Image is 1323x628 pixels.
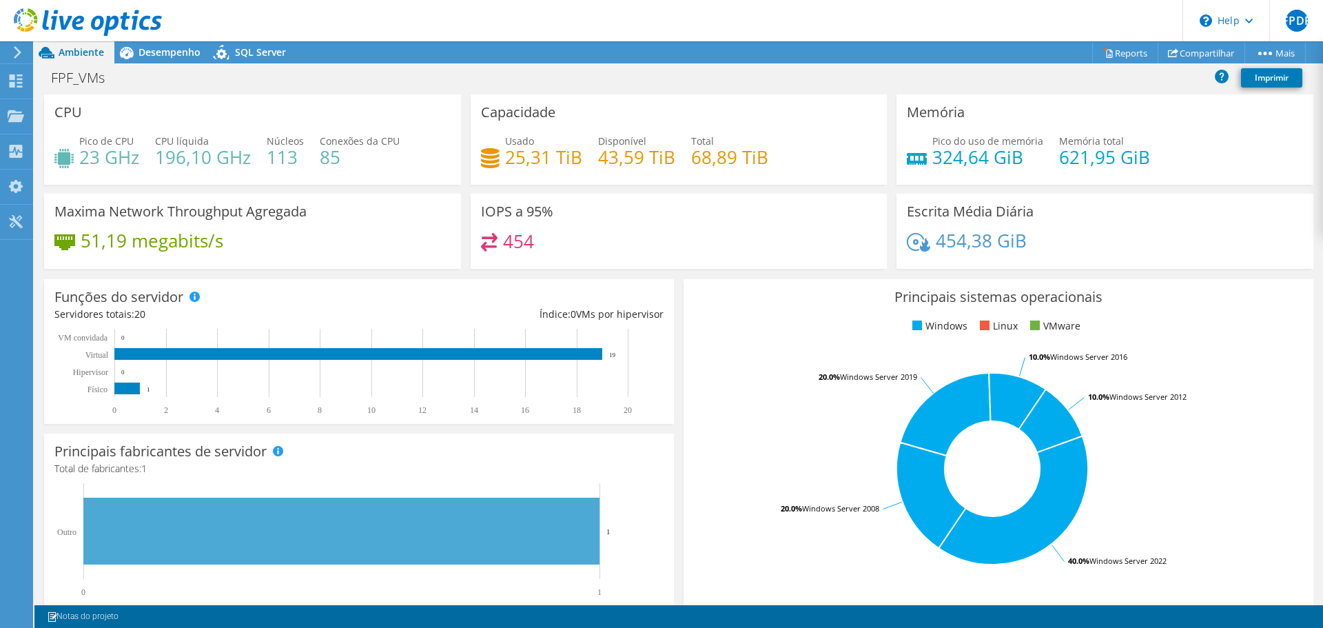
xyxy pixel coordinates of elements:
tspan: 10.0% [1029,352,1050,362]
text: 12 [418,405,427,415]
span: 0 [571,307,576,321]
h4: 324,64 GiB [932,150,1043,165]
text: VM convidada [58,333,107,343]
span: Pico de CPU [79,134,134,148]
span: Ambiente [59,45,104,59]
tspan: Windows Server 2022 [1089,556,1167,566]
div: Índice: VMs por hipervisor [359,307,664,322]
div: Servidores totais: [54,307,359,322]
tspan: Windows Server 2019 [840,372,917,382]
h4: 113 [267,150,304,165]
tspan: Físico [88,385,107,394]
text: Virtual [85,350,109,360]
tspan: 40.0% [1068,556,1089,566]
text: 0 [121,369,125,376]
span: Pico do uso de memória [932,134,1043,148]
h4: 43,59 TiB [598,150,675,165]
text: 0 [112,405,116,415]
h4: 23 GHz [79,150,139,165]
tspan: Windows Server 2012 [1109,392,1187,402]
span: Disponível [598,134,646,148]
h3: CPU [54,105,82,120]
span: FPDF [1286,10,1308,32]
h3: Funções do servidor [54,290,183,305]
span: 1 [141,462,147,475]
text: 6 [267,405,271,415]
h4: 196,10 GHz [155,150,251,165]
tspan: Windows Server 2016 [1050,352,1127,362]
a: Reports [1092,42,1158,63]
span: Conexões da CPU [320,134,400,148]
text: Hipervisor [73,367,108,377]
h4: 25,31 TiB [505,150,582,165]
span: CPU líquida [155,134,209,148]
text: 1 [606,527,611,536]
text: 19 [609,352,616,358]
span: Núcleos [267,134,304,148]
h4: 85 [320,150,400,165]
tspan: Windows Server 2008 [802,503,879,514]
li: Windows [909,318,967,334]
svg: \n [1200,14,1212,27]
text: 1 [147,386,150,393]
li: Linux [976,318,1018,334]
span: Desempenho [139,45,201,59]
text: 18 [573,405,581,415]
h4: 621,95 GiB [1059,150,1150,165]
text: 8 [318,405,322,415]
h3: Principais fabricantes de servidor [54,444,267,459]
h1: FPF_VMs [45,70,126,85]
text: 14 [470,405,478,415]
span: Usado [505,134,534,148]
tspan: 20.0% [781,503,802,514]
h3: Principais sistemas operacionais [694,290,1303,305]
text: 16 [521,405,529,415]
span: SQL Server [235,45,286,59]
a: Mais [1244,42,1306,63]
text: 20 [624,405,632,415]
h4: 68,89 TiB [691,150,768,165]
span: 20 [134,307,145,321]
tspan: 20.0% [819,372,840,382]
text: 0 [81,587,85,597]
span: Total [691,134,714,148]
text: Outro [57,527,76,537]
h3: Memória [907,105,965,120]
h3: IOPS a 95% [481,204,553,219]
a: Compartilhar [1158,42,1245,63]
h4: 454,38 GiB [936,233,1027,248]
h3: Maxima Network Throughput Agregada [54,204,307,219]
text: 1 [597,587,602,597]
h4: 51,19 megabits/s [81,233,223,248]
tspan: 10.0% [1088,392,1109,402]
a: Notas do projeto [37,608,128,625]
span: Memória total [1059,134,1124,148]
text: 10 [367,405,376,415]
h3: Capacidade [481,105,555,120]
li: VMware [1027,318,1080,334]
h4: 454 [503,234,534,249]
text: 4 [215,405,219,415]
text: 0 [121,334,125,341]
a: Imprimir [1241,68,1302,88]
h3: Escrita Média Diária [907,204,1034,219]
h4: Total de fabricantes: [54,461,664,476]
text: 2 [164,405,168,415]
